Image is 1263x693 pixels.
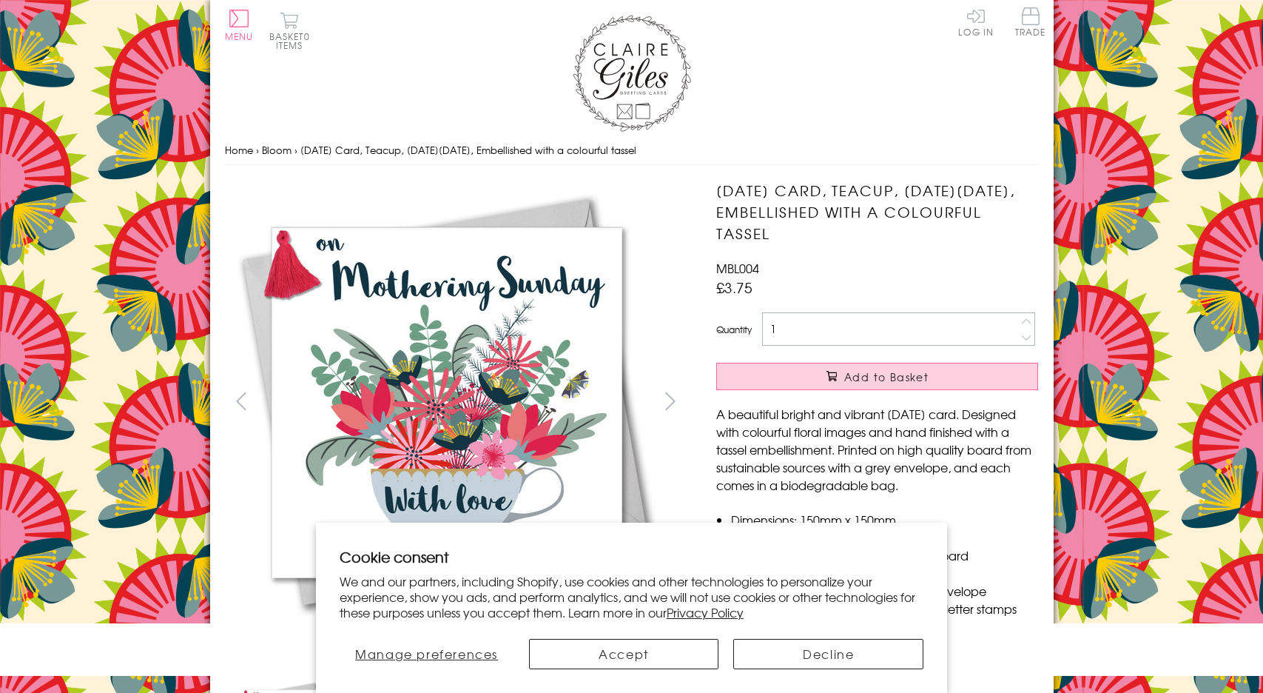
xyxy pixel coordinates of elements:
[340,574,924,620] p: We and our partners, including Shopify, use cookies and other technologies to personalize your ex...
[276,30,310,52] span: 0 items
[653,384,687,418] button: next
[731,511,1038,529] li: Dimensions: 150mm x 150mm
[716,323,752,336] label: Quantity
[256,143,259,157] span: ›
[225,384,258,418] button: prev
[716,277,752,298] span: £3.75
[1015,7,1046,39] a: Trade
[529,639,719,669] button: Accept
[716,363,1038,390] button: Add to Basket
[340,639,514,669] button: Manage preferences
[716,180,1038,244] h1: [DATE] Card, Teacup, [DATE][DATE], Embellished with a colourful tassel
[224,180,668,624] img: Mother's Day Card, Teacup, Mothering Sunday, Embellished with a colourful tassel
[733,639,923,669] button: Decline
[1015,7,1046,36] span: Trade
[225,135,1039,166] nav: breadcrumbs
[573,15,691,132] img: Claire Giles Greetings Cards
[269,12,310,50] button: Basket0 items
[958,7,994,36] a: Log In
[716,259,759,277] span: MBL004
[225,30,254,43] span: Menu
[225,10,254,41] button: Menu
[294,143,297,157] span: ›
[687,180,1131,624] img: Mother's Day Card, Teacup, Mothering Sunday, Embellished with a colourful tassel
[716,405,1038,494] p: A beautiful bright and vibrant [DATE] card. Designed with colourful floral images and hand finish...
[340,546,924,567] h2: Cookie consent
[355,645,498,663] span: Manage preferences
[844,369,929,384] span: Add to Basket
[300,143,636,157] span: [DATE] Card, Teacup, [DATE][DATE], Embellished with a colourful tassel
[262,143,292,157] a: Bloom
[225,143,253,157] a: Home
[667,603,744,621] a: Privacy Policy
